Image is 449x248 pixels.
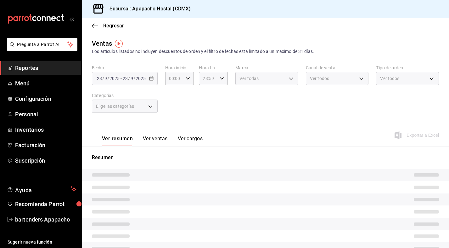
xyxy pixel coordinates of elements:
[310,75,329,82] span: Ver todos
[15,141,76,149] span: Facturación
[92,48,439,55] div: Los artículos listados no incluyen descuentos de orden y el filtro de fechas está limitado a un m...
[104,76,107,81] input: --
[122,76,128,81] input: --
[102,136,203,146] div: navigation tabs
[15,200,76,208] span: Recomienda Parrot
[103,23,124,29] span: Regresar
[135,76,146,81] input: ----
[92,39,112,48] div: Ventas
[17,41,68,48] span: Pregunta a Parrot AI
[178,136,203,146] button: Ver cargos
[15,156,76,165] span: Suscripción
[107,76,109,81] span: /
[133,76,135,81] span: /
[92,154,439,161] p: Resumen
[239,75,259,82] span: Ver todas
[235,66,298,70] label: Marca
[376,66,439,70] label: Tipo de orden
[115,40,123,48] img: Tooltip marker
[15,79,76,88] span: Menú
[4,46,77,52] a: Pregunta a Parrot AI
[199,66,228,70] label: Hora fin
[380,75,399,82] span: Ver todos
[69,16,74,21] button: open_drawer_menu
[15,215,76,224] span: bartenders Apapacho
[15,125,76,134] span: Inventarios
[102,76,104,81] span: /
[102,136,133,146] button: Ver resumen
[97,76,102,81] input: --
[96,103,134,109] span: Elige las categorías
[130,76,133,81] input: --
[15,110,76,118] span: Personal
[143,136,168,146] button: Ver ventas
[109,76,120,81] input: ----
[165,66,194,70] label: Hora inicio
[128,76,130,81] span: /
[306,66,369,70] label: Canal de venta
[92,66,158,70] label: Fecha
[15,95,76,103] span: Configuración
[92,23,124,29] button: Regresar
[15,64,76,72] span: Reportes
[15,185,68,193] span: Ayuda
[92,93,158,98] label: Categorías
[121,76,122,81] span: -
[104,5,191,13] h3: Sucursal: Apapacho Hostal (CDMX)
[8,239,76,245] span: Sugerir nueva función
[7,38,77,51] button: Pregunta a Parrot AI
